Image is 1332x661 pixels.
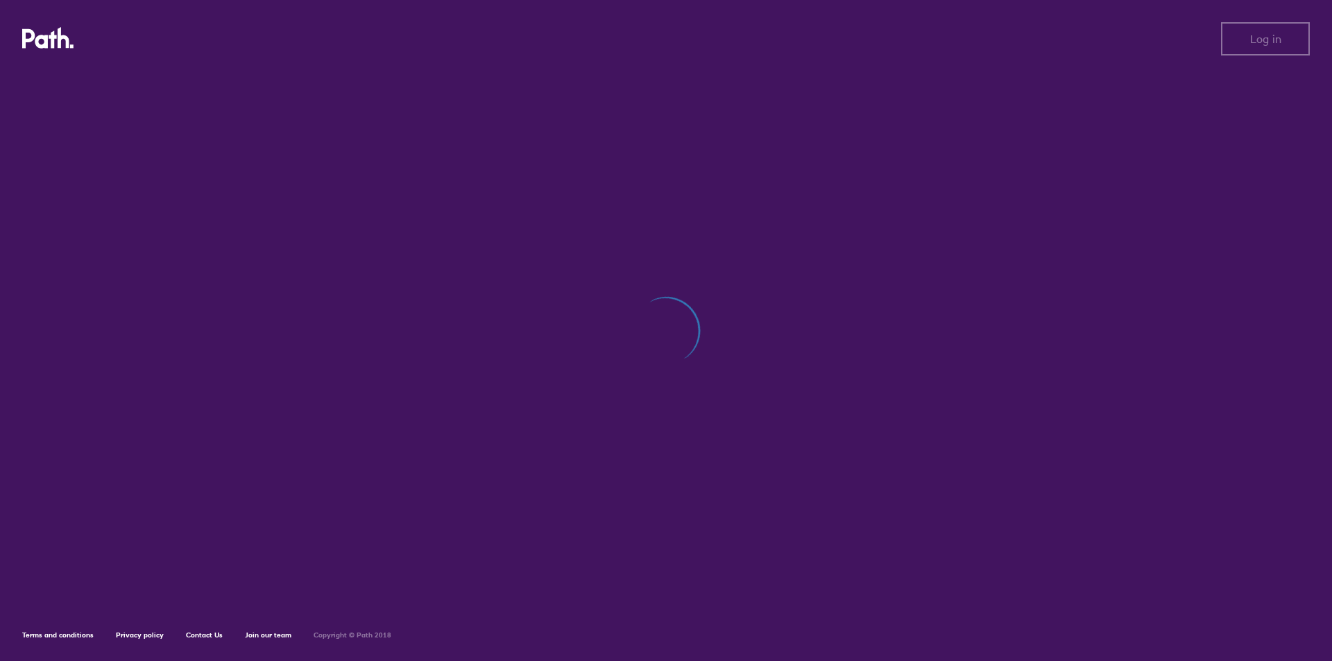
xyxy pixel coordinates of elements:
[245,630,291,639] a: Join our team
[314,631,391,639] h6: Copyright © Path 2018
[116,630,164,639] a: Privacy policy
[22,630,94,639] a: Terms and conditions
[186,630,223,639] a: Contact Us
[1221,22,1310,55] button: Log in
[1250,33,1281,45] span: Log in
